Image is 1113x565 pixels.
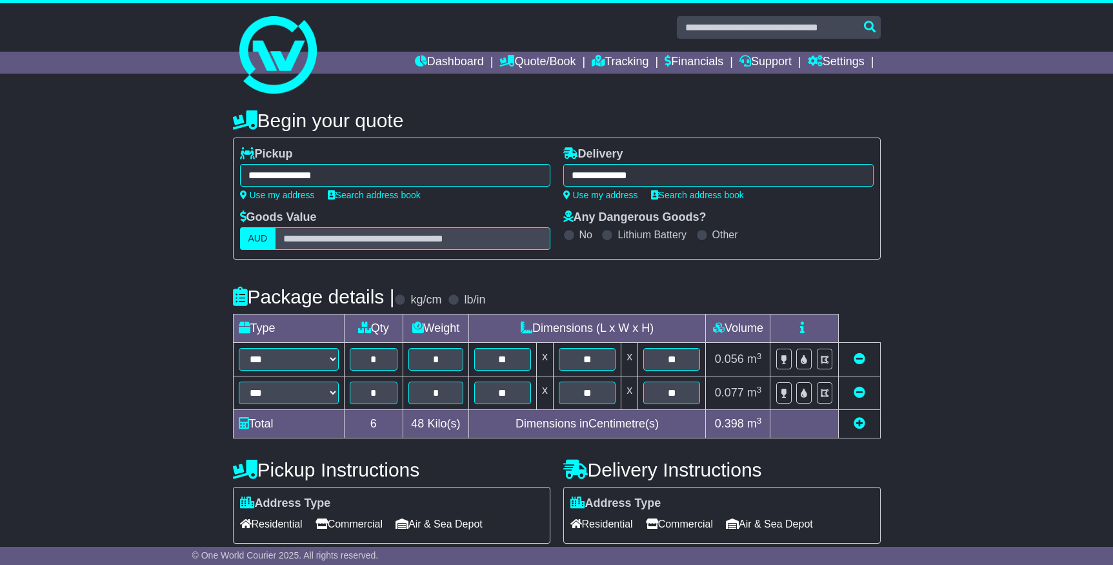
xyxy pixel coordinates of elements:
[563,190,638,200] a: Use my address
[621,376,638,410] td: x
[592,52,648,74] a: Tracking
[344,314,403,343] td: Qty
[808,52,865,74] a: Settings
[854,417,865,430] a: Add new item
[499,52,576,74] a: Quote/Book
[240,190,315,200] a: Use my address
[411,417,424,430] span: 48
[747,417,762,430] span: m
[854,353,865,365] a: Remove this item
[410,293,441,307] label: kg/cm
[665,52,723,74] a: Financials
[328,190,421,200] a: Search address book
[240,514,303,534] span: Residential
[646,514,713,534] span: Commercial
[233,314,344,343] td: Type
[192,550,379,560] span: © One World Courier 2025. All rights reserved.
[464,293,485,307] label: lb/in
[570,497,661,511] label: Address Type
[579,229,592,241] label: No
[403,410,469,438] td: Kilo(s)
[468,314,706,343] td: Dimensions (L x W x H)
[240,211,317,225] label: Goods Value
[715,353,744,365] span: 0.056
[233,410,344,438] td: Total
[651,190,744,200] a: Search address book
[715,417,744,430] span: 0.398
[240,497,331,511] label: Address Type
[468,410,706,438] td: Dimensions in Centimetre(s)
[726,514,813,534] span: Air & Sea Depot
[757,416,762,426] sup: 3
[621,343,638,376] td: x
[233,286,395,307] h4: Package details |
[739,52,792,74] a: Support
[563,147,623,161] label: Delivery
[396,514,483,534] span: Air & Sea Depot
[316,514,383,534] span: Commercial
[570,514,633,534] span: Residential
[240,227,276,250] label: AUD
[747,353,762,365] span: m
[563,211,707,225] label: Any Dangerous Goods?
[403,314,469,343] td: Weight
[757,385,762,395] sup: 3
[240,147,293,161] label: Pickup
[706,314,770,343] td: Volume
[233,459,550,480] h4: Pickup Instructions
[344,410,403,438] td: 6
[747,386,762,399] span: m
[617,229,687,241] label: Lithium Battery
[563,459,881,480] h4: Delivery Instructions
[233,110,881,131] h4: Begin your quote
[415,52,484,74] a: Dashboard
[536,376,553,410] td: x
[715,386,744,399] span: 0.077
[854,386,865,399] a: Remove this item
[757,351,762,361] sup: 3
[536,343,553,376] td: x
[712,229,738,241] label: Other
